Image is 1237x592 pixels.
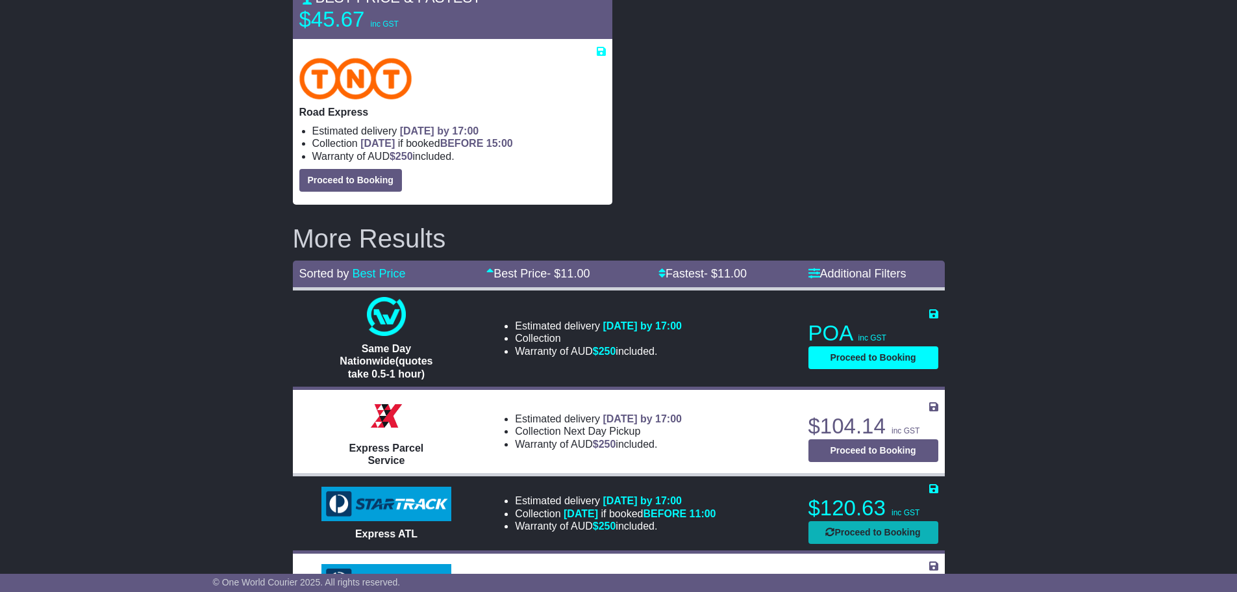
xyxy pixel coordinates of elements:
[299,267,349,280] span: Sorted by
[515,413,682,425] li: Estimated delivery
[515,425,682,437] li: Collection
[299,6,462,32] p: $45.67
[858,333,886,342] span: inc GST
[808,439,938,462] button: Proceed to Booking
[515,320,682,332] li: Estimated delivery
[299,169,402,192] button: Proceed to Booking
[593,439,616,450] span: $
[353,267,406,280] a: Best Price
[599,521,616,532] span: 250
[718,267,747,280] span: 11.00
[515,438,682,450] li: Warranty of AUD included.
[355,528,418,539] span: Express ATL
[892,426,919,435] span: inc GST
[808,346,938,369] button: Proceed to Booking
[515,495,716,507] li: Estimated delivery
[299,58,412,99] img: TNT Domestic: Road Express
[515,520,716,532] li: Warranty of AUD included.
[593,346,616,357] span: $
[360,138,512,149] span: if booked
[808,495,938,521] p: $120.63
[560,267,590,280] span: 11.00
[892,508,919,517] span: inc GST
[299,106,606,118] p: Road Express
[808,267,906,280] a: Additional Filters
[321,487,451,522] img: StarTrack: Express ATL
[371,19,399,29] span: inc GST
[515,332,682,344] li: Collection
[312,137,606,149] li: Collection
[360,138,395,149] span: [DATE]
[564,508,716,519] span: if booked
[603,413,682,424] span: [DATE] by 17:00
[690,508,716,519] span: 11:00
[395,151,413,162] span: 250
[599,439,616,450] span: 250
[340,343,432,379] span: Same Day Nationwide(quotes take 0.5-1 hour)
[564,508,598,519] span: [DATE]
[704,267,747,280] span: - $
[515,345,682,357] li: Warranty of AUD included.
[603,573,682,584] span: [DATE] by 17:00
[658,267,747,280] a: Fastest- $11.00
[213,577,401,587] span: © One World Courier 2025. All rights reserved.
[293,224,945,253] h2: More Results
[400,125,479,136] span: [DATE] by 17:00
[599,346,616,357] span: 250
[349,443,424,466] span: Express Parcel Service
[808,320,938,346] p: POA
[515,508,716,520] li: Collection
[312,125,606,137] li: Estimated delivery
[440,138,484,149] span: BEFORE
[564,426,640,437] span: Next Day Pickup
[593,521,616,532] span: $
[486,138,513,149] span: 15:00
[367,297,406,336] img: One World Courier: Same Day Nationwide(quotes take 0.5-1 hour)
[547,267,590,280] span: - $
[367,396,406,435] img: Border Express: Express Parcel Service
[515,572,716,584] li: Estimated delivery
[603,495,682,506] span: [DATE] by 17:00
[486,267,590,280] a: Best Price- $11.00
[603,320,682,331] span: [DATE] by 17:00
[643,508,686,519] span: BEFORE
[808,521,938,544] button: Proceed to Booking
[390,151,413,162] span: $
[312,150,606,162] li: Warranty of AUD included.
[808,413,938,439] p: $104.14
